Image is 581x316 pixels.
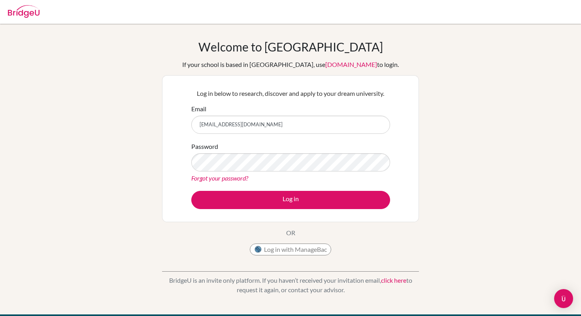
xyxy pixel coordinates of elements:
[8,5,40,18] img: Bridge-U
[381,276,406,284] a: click here
[250,244,331,255] button: Log in with ManageBac
[191,191,390,209] button: Log in
[191,142,218,151] label: Password
[182,60,399,69] div: If your school is based in [GEOGRAPHIC_DATA], use to login.
[554,289,573,308] div: Open Intercom Messenger
[191,89,390,98] p: Log in below to research, discover and apply to your dream university.
[325,61,377,68] a: [DOMAIN_NAME]
[162,276,419,295] p: BridgeU is an invite only platform. If you haven’t received your invitation email, to request it ...
[191,174,248,182] a: Forgot your password?
[198,40,383,54] h1: Welcome to [GEOGRAPHIC_DATA]
[286,228,295,238] p: OR
[191,104,206,114] label: Email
